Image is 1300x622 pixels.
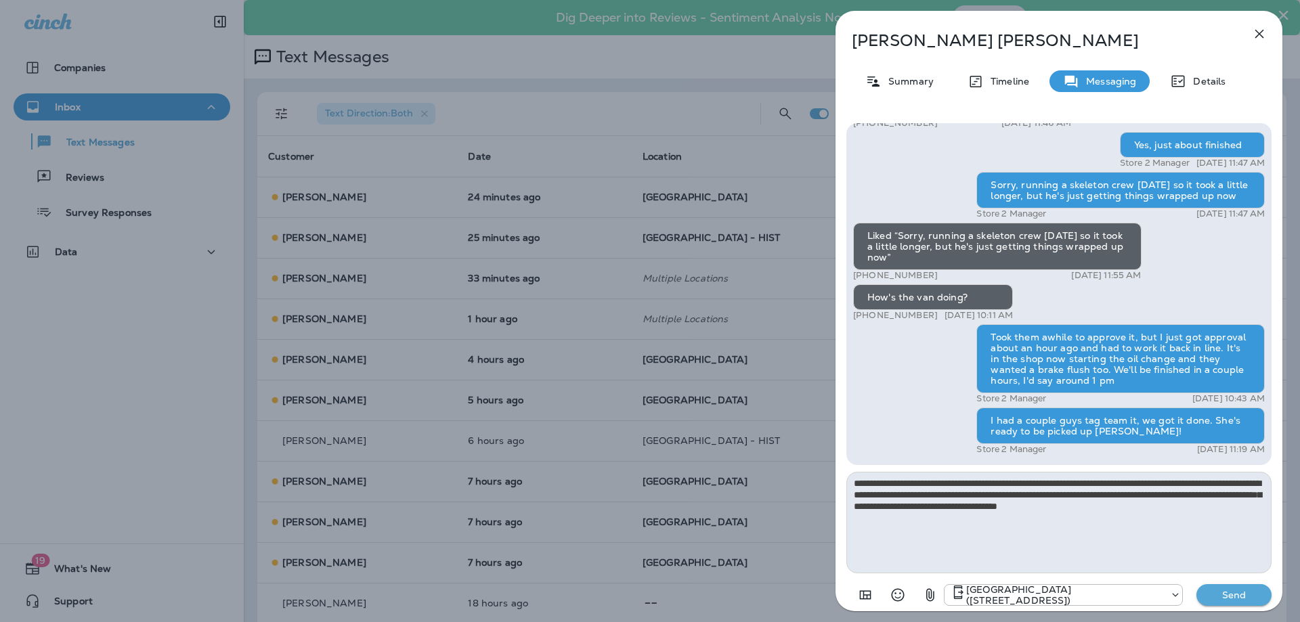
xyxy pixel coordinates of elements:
[853,270,938,281] p: [PHONE_NUMBER]
[1196,208,1265,219] p: [DATE] 11:47 AM
[1071,270,1141,281] p: [DATE] 11:55 AM
[882,76,934,87] p: Summary
[976,444,1046,455] p: Store 2 Manager
[984,76,1029,87] p: Timeline
[976,393,1046,404] p: Store 2 Manager
[1186,76,1226,87] p: Details
[1196,584,1272,606] button: Send
[852,581,879,608] button: Add in a premade template
[1196,158,1265,169] p: [DATE] 11:47 AM
[853,310,938,321] p: [PHONE_NUMBER]
[853,223,1142,270] div: Liked “Sorry, running a skeleton crew [DATE] so it took a little longer, but he's just getting th...
[976,407,1265,444] div: I had a couple guys tag team it, we got it done. She's ready to be picked up [PERSON_NAME]!
[945,584,1182,606] div: +1 (402) 571-1201
[966,584,1163,606] p: [GEOGRAPHIC_DATA] ([STREET_ADDRESS])
[976,208,1046,219] p: Store 2 Manager
[1079,76,1136,87] p: Messaging
[853,118,938,129] p: [PHONE_NUMBER]
[1120,132,1265,158] div: Yes, just about finished
[1120,158,1190,169] p: Store 2 Manager
[852,31,1221,50] p: [PERSON_NAME] [PERSON_NAME]
[976,324,1265,393] div: Took them awhile to approve it, but I just got approval about an hour ago and had to work it back...
[1206,589,1263,601] p: Send
[1001,118,1071,129] p: [DATE] 11:46 AM
[976,172,1265,208] div: Sorry, running a skeleton crew [DATE] so it took a little longer, but he's just getting things wr...
[853,284,1013,310] div: How's the van doing?
[884,581,911,608] button: Select an emoji
[1192,393,1265,404] p: [DATE] 10:43 AM
[945,310,1013,321] p: [DATE] 10:11 AM
[1197,444,1265,455] p: [DATE] 11:19 AM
